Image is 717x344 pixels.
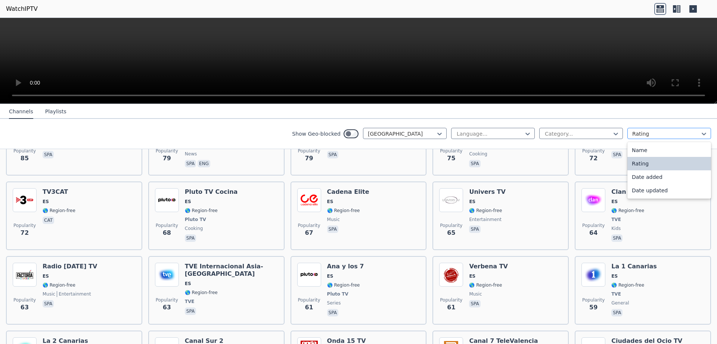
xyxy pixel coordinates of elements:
span: ES [469,199,475,205]
span: ES [185,281,191,287]
div: Date added [627,170,711,184]
span: Pluto TV [327,291,348,297]
span: Popularity [582,148,605,154]
h6: La 1 Canarias [611,263,657,270]
span: TVE [185,299,195,304]
span: TVE [611,291,621,297]
h6: Radio [DATE] TV [43,263,97,270]
h6: Clan [611,188,644,196]
span: ES [611,199,618,205]
img: Cadena Elite [297,188,321,212]
p: spa [327,309,338,316]
span: 🌎 Region-free [185,290,218,296]
span: ES [327,273,333,279]
p: spa [469,160,480,167]
span: Popularity [156,223,178,228]
a: WatchIPTV [6,4,38,13]
span: music [43,291,55,297]
span: 68 [163,228,171,237]
img: La 1 Canarias [581,263,605,287]
h6: TVE Internacional Asia-[GEOGRAPHIC_DATA] [185,263,278,278]
img: Ana y los 7 [297,263,321,287]
span: TVE [611,217,621,223]
span: Popularity [582,297,605,303]
label: Show Geo-blocked [292,130,341,138]
p: spa [611,151,623,158]
span: Popularity [13,148,36,154]
p: spa [469,225,480,233]
h6: Ana y los 7 [327,263,364,270]
div: Name [627,143,711,157]
h6: Verbena TV [469,263,508,270]
span: cooking [469,151,487,157]
span: 🌎 Region-free [611,282,644,288]
span: ES [185,199,191,205]
p: spa [327,151,338,158]
span: 72 [589,154,597,163]
span: Popularity [298,148,320,154]
p: spa [43,300,54,307]
span: ES [469,273,475,279]
span: 🌎 Region-free [43,282,75,288]
span: music [469,291,482,297]
p: cat [43,217,54,224]
span: Popularity [156,297,178,303]
span: ES [43,273,49,279]
p: eng [198,160,210,167]
button: Channels [9,105,33,119]
span: ES [327,199,333,205]
span: music [327,217,340,223]
span: 63 [163,303,171,312]
h6: Pluto TV Cocina [185,188,238,196]
span: Popularity [582,223,605,228]
span: ES [611,273,618,279]
img: Radio Carnaval TV [13,263,37,287]
p: spa [185,307,196,315]
span: Pluto TV [185,217,206,223]
p: spa [185,160,196,167]
span: Popularity [13,297,36,303]
span: Popularity [13,223,36,228]
span: 72 [21,228,29,237]
span: Popularity [298,223,320,228]
p: spa [469,300,480,307]
span: Popularity [440,223,462,228]
p: spa [185,234,196,242]
span: 🌎 Region-free [611,208,644,214]
h6: TV3CAT [43,188,75,196]
div: Date updated [627,184,711,197]
span: 61 [447,303,455,312]
img: TV3CAT [13,188,37,212]
img: Clan [581,188,605,212]
p: spa [327,225,338,233]
span: news [185,151,197,157]
span: 59 [589,303,597,312]
span: Popularity [440,297,462,303]
span: Popularity [298,297,320,303]
span: 🌎 Region-free [43,208,75,214]
h6: Univers TV [469,188,505,196]
span: 🌎 Region-free [469,208,502,214]
span: 61 [305,303,313,312]
img: Univers TV [439,188,463,212]
img: TVE Internacional Asia-Oceania [155,263,179,287]
span: Popularity [156,148,178,154]
span: 79 [305,154,313,163]
span: entertainment [57,291,91,297]
span: 🌎 Region-free [327,282,360,288]
h6: Cadena Elite [327,188,369,196]
span: 🌎 Region-free [327,208,360,214]
span: cooking [185,225,203,231]
span: 63 [21,303,29,312]
span: entertainment [469,217,502,223]
span: 85 [21,154,29,163]
span: 🌎 Region-free [185,208,218,214]
span: 🌎 Region-free [469,282,502,288]
span: kids [611,225,621,231]
span: 64 [589,228,597,237]
span: 75 [447,154,455,163]
img: Verbena TV [439,263,463,287]
span: 79 [163,154,171,163]
button: Playlists [45,105,66,119]
span: series [327,300,341,306]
